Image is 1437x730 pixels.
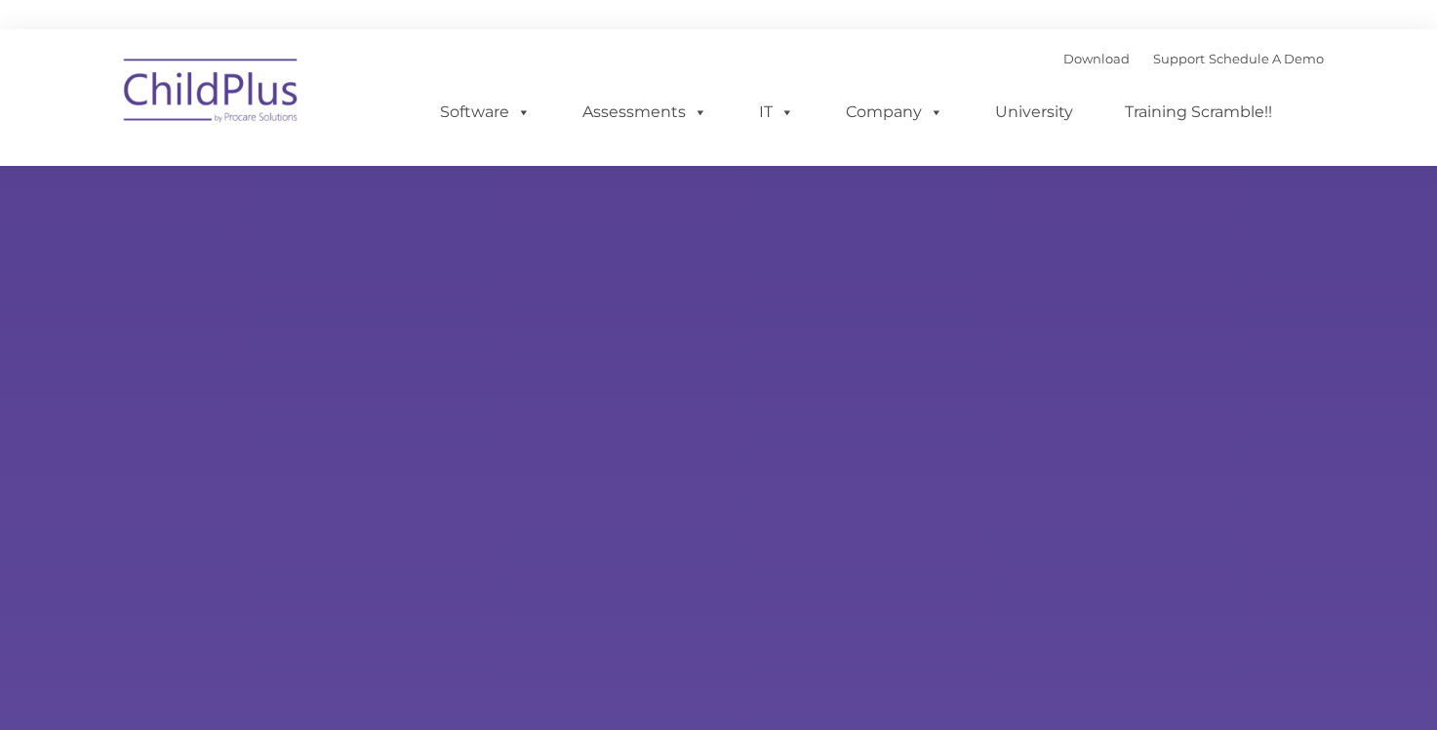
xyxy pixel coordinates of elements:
[1063,51,1324,66] font: |
[739,93,814,132] a: IT
[1153,51,1205,66] a: Support
[1105,93,1292,132] a: Training Scramble!!
[563,93,727,132] a: Assessments
[114,45,309,142] img: ChildPlus by Procare Solutions
[976,93,1093,132] a: University
[420,93,550,132] a: Software
[826,93,963,132] a: Company
[1209,51,1324,66] a: Schedule A Demo
[1063,51,1130,66] a: Download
